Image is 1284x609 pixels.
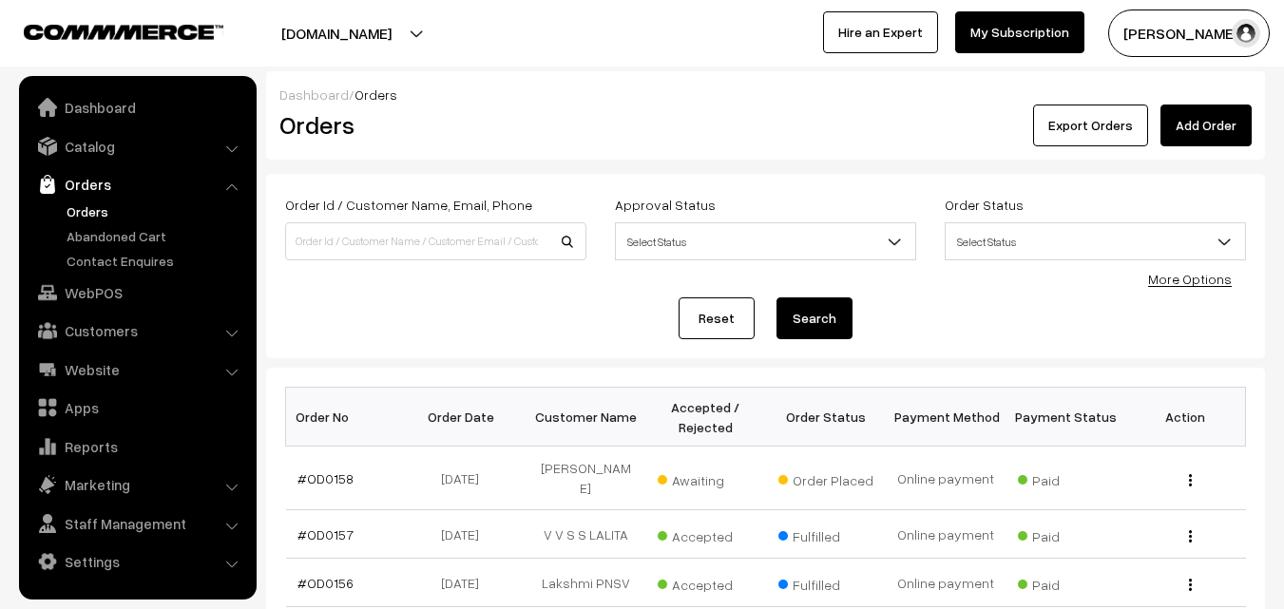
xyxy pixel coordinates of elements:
a: Marketing [24,467,250,502]
a: Customers [24,314,250,348]
a: Contact Enquires [62,251,250,271]
th: Payment Status [1006,388,1125,447]
span: Accepted [658,570,753,595]
a: Reports [24,429,250,464]
a: Catalog [24,129,250,163]
h2: Orders [279,110,585,140]
button: [PERSON_NAME] [1108,10,1270,57]
span: Paid [1018,466,1113,490]
a: My Subscription [955,11,1084,53]
span: Awaiting [658,466,753,490]
span: Paid [1018,522,1113,546]
th: Order No [286,388,406,447]
a: Website [24,352,250,387]
span: Select Status [945,222,1246,260]
td: V V S S LALITA [526,510,645,559]
img: Menu [1189,579,1192,591]
a: Orders [62,201,250,221]
a: Dashboard [24,90,250,124]
a: COMMMERCE [24,19,190,42]
th: Payment Method [886,388,1006,447]
label: Order Status [945,195,1024,215]
a: Staff Management [24,506,250,541]
span: Fulfilled [778,522,873,546]
img: user [1232,19,1260,48]
button: Export Orders [1033,105,1148,146]
th: Order Date [406,388,526,447]
td: Online payment [886,510,1006,559]
td: Online payment [886,559,1006,607]
td: Online payment [886,447,1006,510]
td: Lakshmi PNSV [526,559,645,607]
img: Menu [1189,530,1192,542]
img: COMMMERCE [24,25,223,39]
a: #OD0158 [297,470,354,486]
a: Dashboard [279,86,349,103]
img: Menu [1189,474,1192,486]
td: [DATE] [406,447,526,510]
a: Add Order [1160,105,1252,146]
span: Paid [1018,570,1113,595]
td: [DATE] [406,510,526,559]
td: [DATE] [406,559,526,607]
td: [PERSON_NAME] [526,447,645,510]
a: #OD0156 [297,575,354,591]
a: #OD0157 [297,526,354,542]
span: Fulfilled [778,570,873,595]
span: Accepted [658,522,753,546]
label: Approval Status [615,195,716,215]
input: Order Id / Customer Name / Customer Email / Customer Phone [285,222,586,260]
div: / [279,85,1252,105]
a: Orders [24,167,250,201]
span: Select Status [616,225,915,258]
th: Customer Name [526,388,645,447]
a: Apps [24,390,250,425]
a: Settings [24,544,250,579]
a: Reset [679,297,755,339]
span: Orders [355,86,397,103]
a: Hire an Expert [823,11,938,53]
button: [DOMAIN_NAME] [215,10,458,57]
th: Accepted / Rejected [645,388,765,447]
label: Order Id / Customer Name, Email, Phone [285,195,532,215]
span: Select Status [946,225,1245,258]
th: Order Status [766,388,886,447]
span: Order Placed [778,466,873,490]
a: More Options [1148,271,1232,287]
span: Select Status [615,222,916,260]
th: Action [1125,388,1245,447]
a: Abandoned Cart [62,226,250,246]
button: Search [776,297,853,339]
a: WebPOS [24,276,250,310]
